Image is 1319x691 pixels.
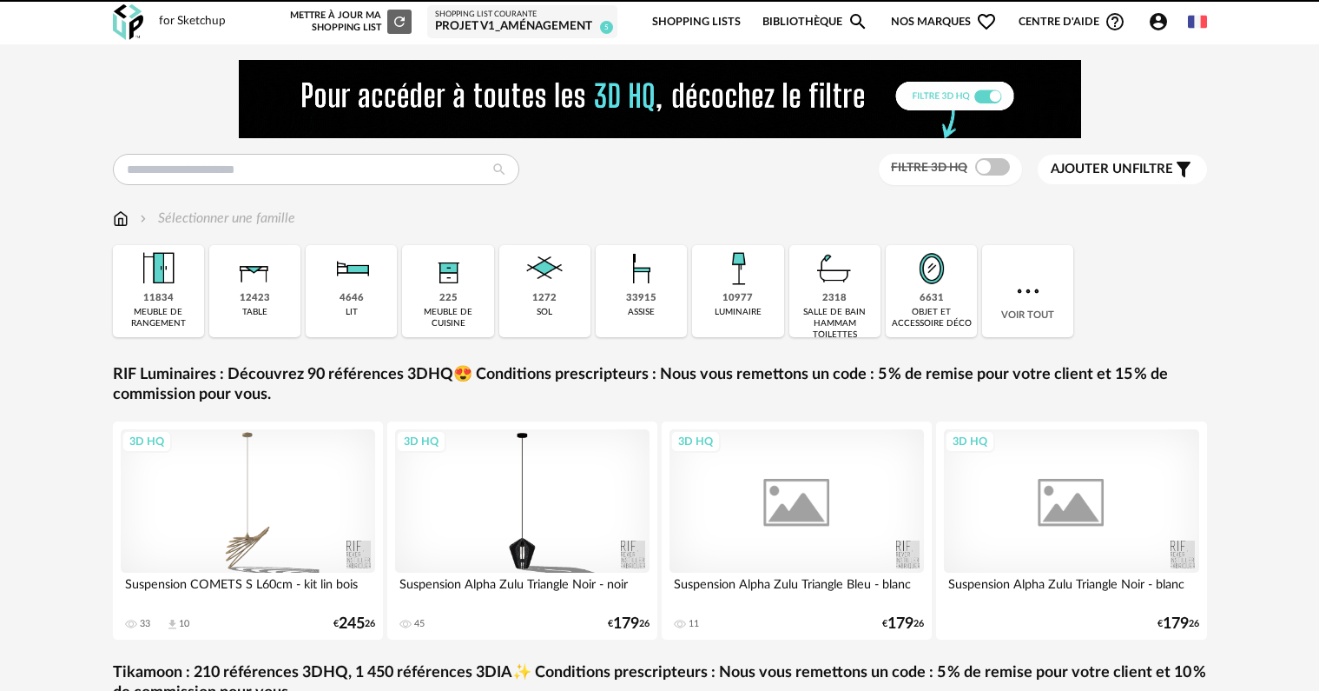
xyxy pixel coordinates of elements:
a: RIF Luminaires : Découvrez 90 références 3DHQ😍 Conditions prescripteurs : Nous vous remettons un ... [113,365,1207,406]
span: Centre d'aideHelp Circle Outline icon [1019,11,1125,32]
div: 45 [414,618,425,630]
div: 225 [439,292,458,305]
div: Suspension Alpha Zulu Triangle Bleu - blanc [669,573,925,608]
div: Mettre à jour ma Shopping List [287,10,412,34]
button: Ajouter unfiltre Filter icon [1038,155,1207,184]
div: meuble de rangement [118,307,199,329]
div: Shopping List courante [435,10,610,20]
a: BibliothèqueMagnify icon [762,2,868,43]
div: 33915 [626,292,656,305]
a: 3D HQ Suspension Alpha Zulu Triangle Bleu - blanc 11 €17926 [662,422,933,640]
div: € 26 [1157,618,1199,630]
img: Meuble%20de%20rangement.png [135,245,181,292]
img: Literie.png [328,245,375,292]
div: 10977 [722,292,753,305]
div: 33 [140,618,150,630]
span: Download icon [166,618,179,631]
span: Ajouter un [1051,163,1132,176]
div: 1272 [532,292,557,305]
img: Luminaire.png [715,245,762,292]
span: Magnify icon [847,11,868,32]
span: Account Circle icon [1148,11,1169,32]
img: Salle%20de%20bain.png [811,245,858,292]
div: table [242,307,267,318]
span: 245 [339,618,365,630]
div: 3D HQ [945,430,995,453]
div: € 26 [333,618,375,630]
div: for Sketchup [159,14,226,30]
span: Filter icon [1173,159,1194,180]
img: svg+xml;base64,PHN2ZyB3aWR0aD0iMTYiIGhlaWdodD0iMTYiIHZpZXdCb3g9IjAgMCAxNiAxNiIgZmlsbD0ibm9uZSIgeG... [136,209,150,229]
div: 2318 [822,292,847,305]
div: 3D HQ [670,430,721,453]
img: svg+xml;base64,PHN2ZyB3aWR0aD0iMTYiIGhlaWdodD0iMTciIHZpZXdCb3g9IjAgMCAxNiAxNyIgZmlsbD0ibm9uZSIgeG... [113,209,129,229]
a: Shopping Lists [652,2,741,43]
div: lit [346,307,358,318]
span: filtre [1051,161,1173,178]
img: Sol.png [521,245,568,292]
div: 3D HQ [122,430,172,453]
span: 179 [887,618,913,630]
span: 5 [600,21,613,34]
span: 179 [613,618,639,630]
a: 3D HQ Suspension Alpha Zulu Triangle Noir - blanc €17926 [936,422,1207,640]
div: 6631 [920,292,944,305]
img: more.7b13dc1.svg [1012,276,1044,307]
img: Miroir.png [908,245,955,292]
div: Suspension COMETS S L60cm - kit lin bois [121,573,376,608]
img: Assise.png [618,245,665,292]
div: Voir tout [982,245,1073,337]
span: Help Circle Outline icon [1105,11,1125,32]
span: Filtre 3D HQ [891,162,967,174]
span: Refresh icon [392,17,407,26]
a: Shopping List courante Projet V1_aménagement 5 [435,10,610,35]
a: 3D HQ Suspension Alpha Zulu Triangle Noir - noir 45 €17926 [387,422,658,640]
div: meuble de cuisine [407,307,488,329]
div: Sélectionner une famille [136,209,295,229]
div: Suspension Alpha Zulu Triangle Noir - noir [395,573,650,608]
div: Suspension Alpha Zulu Triangle Noir - blanc [944,573,1199,608]
span: Heart Outline icon [976,11,997,32]
div: 4646 [340,292,364,305]
img: Table.png [231,245,278,292]
img: fr [1188,12,1207,31]
div: 3D HQ [396,430,446,453]
a: 3D HQ Suspension COMETS S L60cm - kit lin bois 33 Download icon 10 €24526 [113,422,384,640]
div: € 26 [882,618,924,630]
div: luminaire [715,307,762,318]
div: assise [628,307,655,318]
span: 179 [1163,618,1189,630]
div: sol [537,307,552,318]
img: Rangement.png [425,245,472,292]
div: salle de bain hammam toilettes [795,307,875,341]
img: OXP [113,4,143,40]
div: objet et accessoire déco [891,307,972,329]
div: € 26 [608,618,650,630]
div: Projet V1_aménagement [435,19,610,35]
span: Account Circle icon [1148,11,1177,32]
div: 10 [179,618,189,630]
div: 12423 [240,292,270,305]
div: 11 [689,618,699,630]
div: 11834 [143,292,174,305]
span: Nos marques [891,2,997,43]
img: FILTRE%20HQ%20NEW_V1%20(4).gif [239,60,1081,138]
